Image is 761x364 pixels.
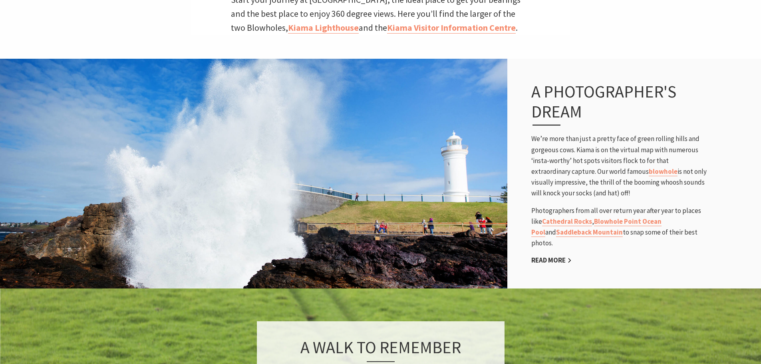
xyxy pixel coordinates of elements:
[531,256,572,265] a: Read More
[531,205,707,249] p: Photographers from all over return year after year to places like , and to snap some of their bes...
[531,133,707,199] p: We’re more than just a pretty face of green rolling hills and gorgeous cows. Kiama is on the virt...
[649,167,678,176] a: blowhole
[275,337,487,362] h3: A walk to remember
[387,22,516,34] a: Kiama Visitor Information Centre
[531,82,689,126] h3: A photographer's dream
[542,217,592,226] a: Cathedral Rocks
[556,228,623,237] a: Saddleback Mountain
[288,22,359,34] a: Kiama Lighthouse
[531,217,662,237] a: Blowhole Point Ocean Pool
